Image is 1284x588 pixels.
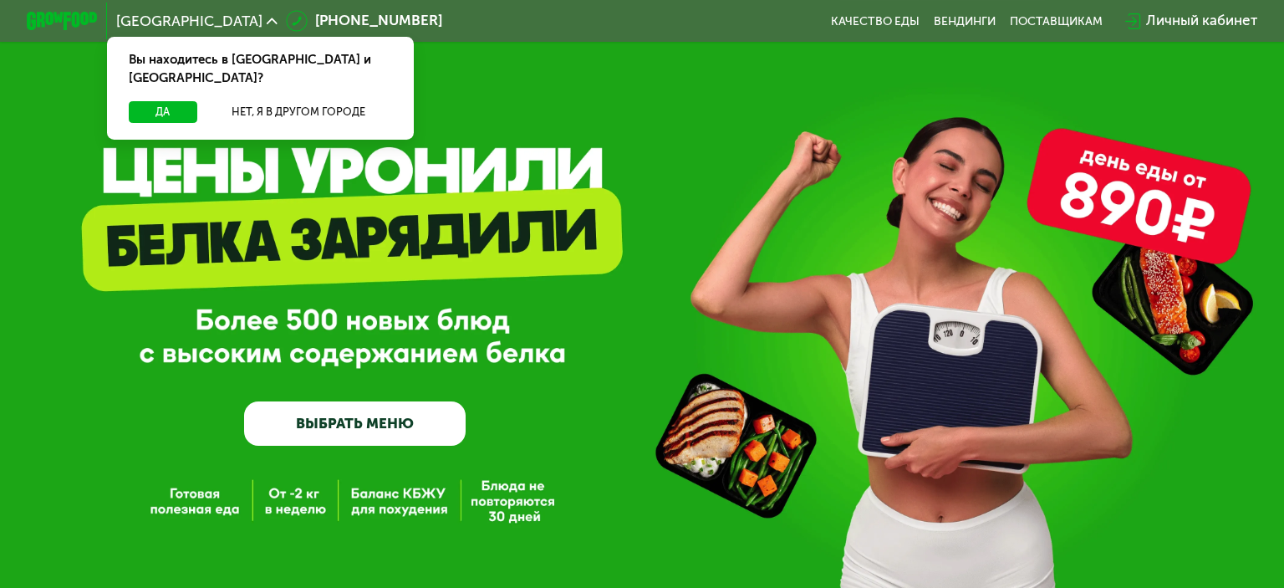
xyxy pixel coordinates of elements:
[107,37,414,101] div: Вы находитесь в [GEOGRAPHIC_DATA] и [GEOGRAPHIC_DATA]?
[934,14,996,28] a: Вендинги
[831,14,920,28] a: Качество еды
[286,10,441,32] a: [PHONE_NUMBER]
[1010,14,1103,28] div: поставщикам
[129,101,197,123] button: Да
[116,14,262,28] span: [GEOGRAPHIC_DATA]
[1146,10,1257,32] div: Личный кабинет
[244,401,466,446] a: ВЫБРАТЬ МЕНЮ
[204,101,392,123] button: Нет, я в другом городе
